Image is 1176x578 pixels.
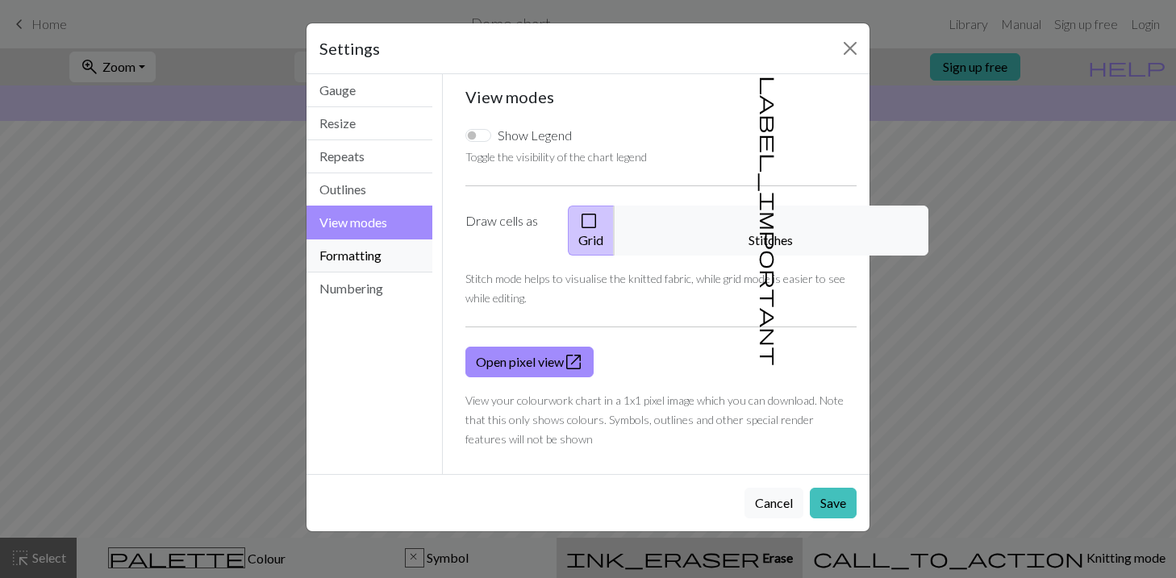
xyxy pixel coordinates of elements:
button: Save [810,488,857,518]
small: View your colourwork chart in a 1x1 pixel image which you can download. Note that this only shows... [465,393,844,446]
button: Outlines [307,173,432,206]
label: Draw cells as [456,206,558,256]
small: Stitch mode helps to visualise the knitted fabric, while grid mode is easier to see while editing. [465,272,845,305]
span: label_important [758,76,781,366]
h5: Settings [319,36,380,60]
button: Grid [568,206,615,256]
button: Stitches [614,206,928,256]
button: Close [837,35,863,61]
button: Repeats [307,140,432,173]
button: Gauge [307,74,432,107]
button: Formatting [307,239,432,272]
label: Show Legend [498,126,572,145]
button: View modes [307,206,432,239]
button: Resize [307,107,432,140]
button: Numbering [307,272,432,305]
a: Open pixel view [465,347,594,377]
h5: View modes [465,87,857,106]
span: open_in_new [564,351,583,373]
small: Toggle the visibility of the chart legend [465,150,647,164]
span: check_box_outline_blank [579,210,598,232]
button: Cancel [744,488,803,518]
